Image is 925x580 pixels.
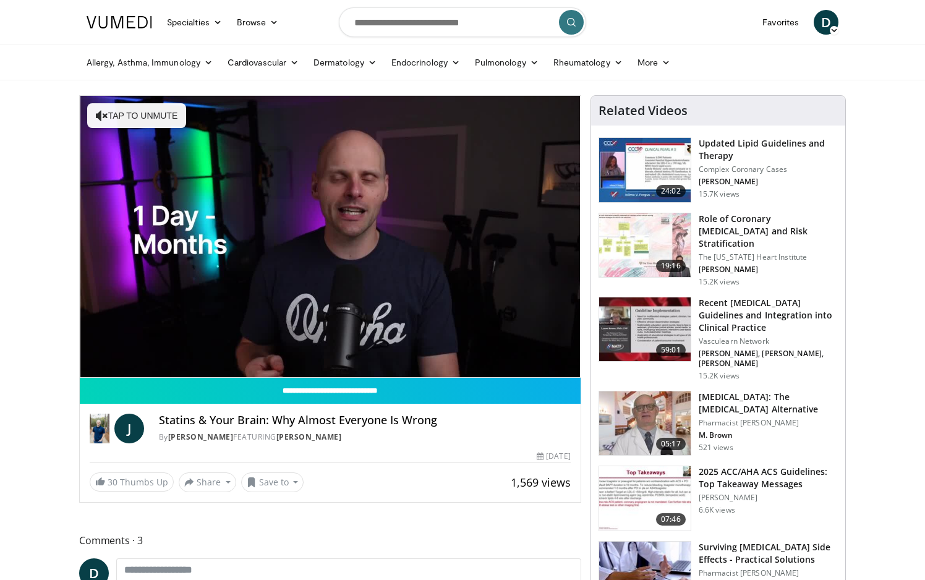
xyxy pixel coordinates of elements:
[599,297,691,362] img: 87825f19-cf4c-4b91-bba1-ce218758c6bb.150x105_q85_crop-smart_upscale.jpg
[79,50,220,75] a: Allergy, Asthma, Immunology
[159,414,571,427] h4: Statins & Your Brain: Why Almost Everyone Is Wrong
[699,265,838,275] p: [PERSON_NAME]
[656,185,686,197] span: 24:02
[599,103,688,118] h4: Related Videos
[160,10,229,35] a: Specialties
[87,103,186,128] button: Tap to unmute
[699,541,838,566] h3: Surviving [MEDICAL_DATA] Side Effects - Practical Solutions
[546,50,630,75] a: Rheumatology
[87,16,152,28] img: VuMedi Logo
[699,349,838,369] p: [PERSON_NAME], [PERSON_NAME], [PERSON_NAME]
[168,432,234,442] a: [PERSON_NAME]
[599,466,838,531] a: 07:46 2025 ACC/AHA ACS Guidelines: Top Takeaway Messages [PERSON_NAME] 6.6K views
[699,505,735,515] p: 6.6K views
[656,513,686,526] span: 07:46
[755,10,806,35] a: Favorites
[699,137,838,162] h3: Updated Lipid Guidelines and Therapy
[699,252,838,262] p: The [US_STATE] Heart Institute
[599,297,838,381] a: 59:01 Recent [MEDICAL_DATA] Guidelines and Integration into Clinical Practice Vasculearn Network ...
[220,50,306,75] a: Cardiovascular
[179,472,236,492] button: Share
[599,213,691,278] img: 1efa8c99-7b8a-4ab5-a569-1c219ae7bd2c.150x105_q85_crop-smart_upscale.jpg
[699,336,838,346] p: Vasculearn Network
[699,391,838,416] h3: [MEDICAL_DATA]: The [MEDICAL_DATA] Alternative
[699,493,838,503] p: [PERSON_NAME]
[467,50,546,75] a: Pulmonology
[599,391,838,456] a: 05:17 [MEDICAL_DATA]: The [MEDICAL_DATA] Alternative Pharmacist [PERSON_NAME] M. Brown 521 views
[80,96,581,378] video-js: Video Player
[656,260,686,272] span: 19:16
[90,414,109,443] img: Dr. Jordan Rennicke
[699,418,838,428] p: Pharmacist [PERSON_NAME]
[339,7,586,37] input: Search topics, interventions
[599,137,838,203] a: 24:02 Updated Lipid Guidelines and Therapy Complex Coronary Cases [PERSON_NAME] 15.7K views
[699,568,838,578] p: Pharmacist [PERSON_NAME]
[276,432,342,442] a: [PERSON_NAME]
[114,414,144,443] a: J
[159,432,571,443] div: By FEATURING
[90,472,174,492] a: 30 Thumbs Up
[699,164,838,174] p: Complex Coronary Cases
[599,138,691,202] img: 77f671eb-9394-4acc-bc78-a9f077f94e00.150x105_q85_crop-smart_upscale.jpg
[699,213,838,250] h3: Role of Coronary [MEDICAL_DATA] and Risk Stratification
[699,430,838,440] p: M. Brown
[699,189,740,199] p: 15.7K views
[108,476,117,488] span: 30
[306,50,384,75] a: Dermatology
[699,466,838,490] h3: 2025 ACC/AHA ACS Guidelines: Top Takeaway Messages
[79,532,581,548] span: Comments 3
[599,466,691,531] img: 369ac253-1227-4c00-b4e1-6e957fd240a8.150x105_q85_crop-smart_upscale.jpg
[699,277,740,287] p: 15.2K views
[656,438,686,450] span: 05:17
[814,10,838,35] a: D
[599,391,691,456] img: ce9609b9-a9bf-4b08-84dd-8eeb8ab29fc6.150x105_q85_crop-smart_upscale.jpg
[511,475,571,490] span: 1,569 views
[699,297,838,334] h3: Recent [MEDICAL_DATA] Guidelines and Integration into Clinical Practice
[699,443,733,453] p: 521 views
[699,177,838,187] p: [PERSON_NAME]
[699,371,740,381] p: 15.2K views
[630,50,678,75] a: More
[537,451,570,462] div: [DATE]
[229,10,286,35] a: Browse
[384,50,467,75] a: Endocrinology
[656,344,686,356] span: 59:01
[241,472,304,492] button: Save to
[599,213,838,287] a: 19:16 Role of Coronary [MEDICAL_DATA] and Risk Stratification The [US_STATE] Heart Institute [PER...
